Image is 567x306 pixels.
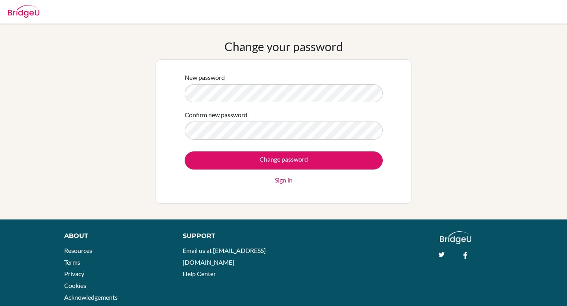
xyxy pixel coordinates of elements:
[185,151,383,170] input: Change password
[64,247,92,254] a: Resources
[183,270,216,277] a: Help Center
[275,175,293,185] a: Sign in
[224,39,343,53] h1: Change your password
[64,258,80,266] a: Terms
[8,5,39,18] img: Bridge-U
[185,73,225,82] label: New password
[64,282,86,289] a: Cookies
[64,231,165,241] div: About
[440,231,472,244] img: logo_white@2x-f4f0deed5e89b7ecb1c2cc34c3e3d731f90f0f143d5ea2071677605dd97b5244.png
[64,293,118,301] a: Acknowledgements
[183,231,276,241] div: Support
[64,270,84,277] a: Privacy
[185,110,247,120] label: Confirm new password
[183,247,266,266] a: Email us at [EMAIL_ADDRESS][DOMAIN_NAME]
